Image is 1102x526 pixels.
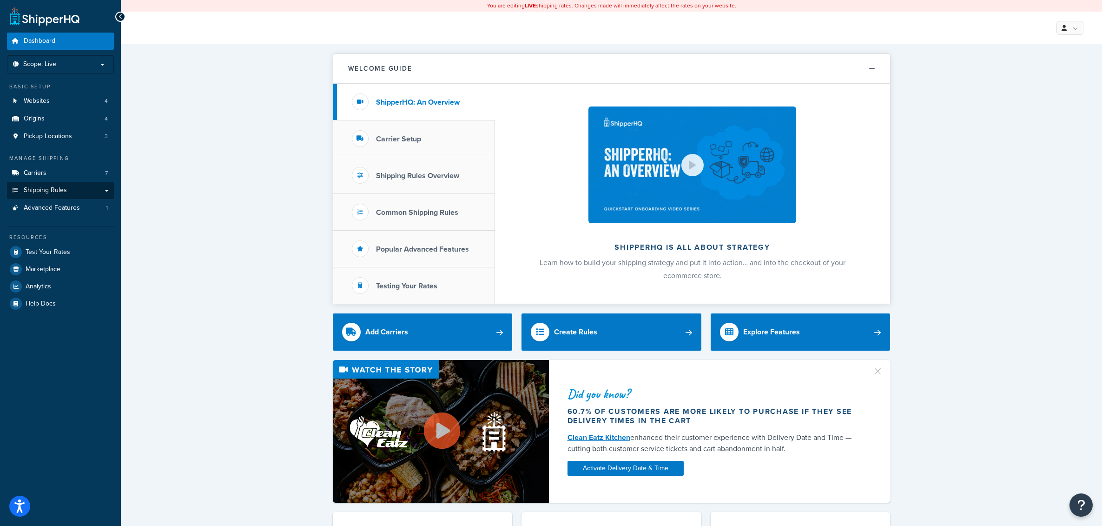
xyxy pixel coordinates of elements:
[7,93,114,110] a: Websites4
[7,200,114,217] a: Advanced Features1
[567,387,861,400] div: Did you know?
[540,257,845,281] span: Learn how to build your shipping strategy and put it into action… and into the checkout of your e...
[1069,493,1093,517] button: Open Resource Center
[376,208,458,217] h3: Common Shipping Rules
[567,432,861,454] div: enhanced their customer experience with Delivery Date and Time — cutting both customer service ti...
[24,115,45,123] span: Origins
[333,54,890,84] button: Welcome Guide
[376,172,459,180] h3: Shipping Rules Overview
[7,33,114,50] a: Dashboard
[24,133,72,140] span: Pickup Locations
[7,110,114,127] li: Origins
[554,326,597,339] div: Create Rules
[567,461,684,476] a: Activate Delivery Date & Time
[7,154,114,162] div: Manage Shipping
[376,282,437,290] h3: Testing Your Rates
[26,266,60,273] span: Marketplace
[105,115,108,123] span: 4
[7,182,114,199] a: Shipping Rules
[520,243,865,252] h2: ShipperHQ is all about strategy
[105,133,108,140] span: 3
[525,1,536,10] b: LIVE
[23,60,56,68] span: Scope: Live
[333,313,513,351] a: Add Carriers
[24,97,50,105] span: Websites
[7,295,114,312] a: Help Docs
[7,200,114,217] li: Advanced Features
[376,245,469,253] h3: Popular Advanced Features
[521,313,701,351] a: Create Rules
[7,233,114,241] div: Resources
[24,169,46,177] span: Carriers
[26,300,56,308] span: Help Docs
[567,407,861,426] div: 60.7% of customers are more likely to purchase if they see delivery times in the cart
[105,169,108,177] span: 7
[333,360,549,503] img: Video thumbnail
[7,128,114,145] li: Pickup Locations
[7,128,114,145] a: Pickup Locations3
[7,165,114,182] a: Carriers7
[24,37,55,45] span: Dashboard
[365,326,408,339] div: Add Carriers
[376,98,460,107] h3: ShipperHQ: An Overview
[26,248,70,256] span: Test Your Rates
[7,278,114,295] a: Analytics
[24,186,67,194] span: Shipping Rules
[7,93,114,110] li: Websites
[106,204,108,212] span: 1
[7,261,114,278] a: Marketplace
[7,83,114,91] div: Basic Setup
[7,244,114,260] a: Test Your Rates
[567,432,630,443] a: Clean Eatz Kitchen
[7,165,114,182] li: Carriers
[711,313,891,351] a: Explore Features
[24,204,80,212] span: Advanced Features
[7,110,114,127] a: Origins4
[348,65,412,72] h2: Welcome Guide
[26,283,51,291] span: Analytics
[376,135,421,143] h3: Carrier Setup
[105,97,108,105] span: 4
[588,107,796,223] img: ShipperHQ is all about strategy
[743,326,800,339] div: Explore Features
